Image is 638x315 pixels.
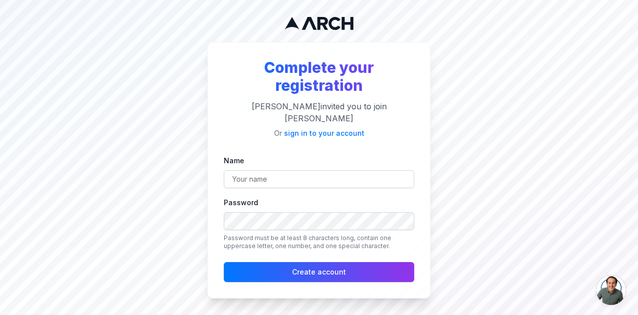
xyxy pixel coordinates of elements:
input: Your name [224,170,414,188]
button: Create account [224,262,414,282]
label: Password [224,198,258,207]
label: Name [224,156,244,165]
p: Or [224,128,414,138]
div: Open chat [596,275,626,305]
a: sign in to your account [284,129,364,137]
p: [PERSON_NAME] invited you to join [PERSON_NAME] [224,100,414,124]
h2: Complete your registration [224,58,414,94]
p: Password must be at least 8 characters long, contain one uppercase letter, one number, and one sp... [224,234,414,250]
